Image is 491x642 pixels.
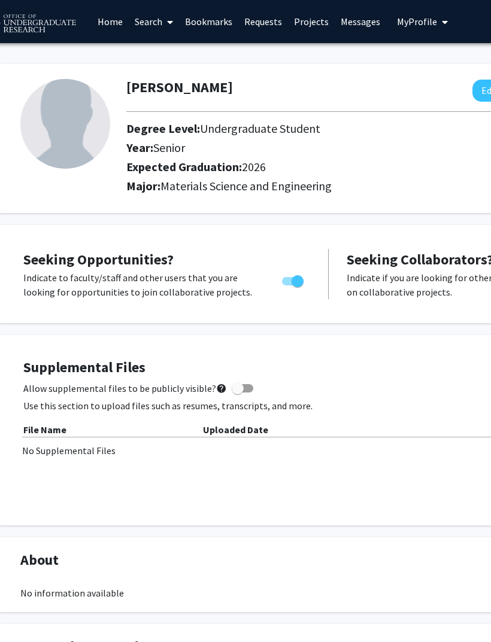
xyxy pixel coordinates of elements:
b: File Name [23,424,66,436]
h1: [PERSON_NAME] [126,79,233,96]
span: Materials Science and Engineering [160,178,332,193]
b: Uploaded Date [203,424,268,436]
a: Requests [238,1,288,42]
a: Bookmarks [179,1,238,42]
a: Projects [288,1,335,42]
p: Indicate to faculty/staff and other users that you are looking for opportunities to join collabor... [23,270,259,299]
iframe: Chat [9,588,51,633]
span: Undergraduate Student [200,121,320,136]
span: My Profile [397,16,437,28]
a: Messages [335,1,386,42]
span: About [20,549,59,571]
a: Home [92,1,129,42]
mat-icon: help [216,381,227,395]
img: Profile Picture [20,79,110,169]
span: 2026 [242,159,266,174]
span: Seeking Opportunities? [23,250,174,269]
a: Search [129,1,179,42]
span: Allow supplemental files to be publicly visible? [23,381,227,395]
div: Toggle [277,270,310,288]
span: Senior [153,140,185,155]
